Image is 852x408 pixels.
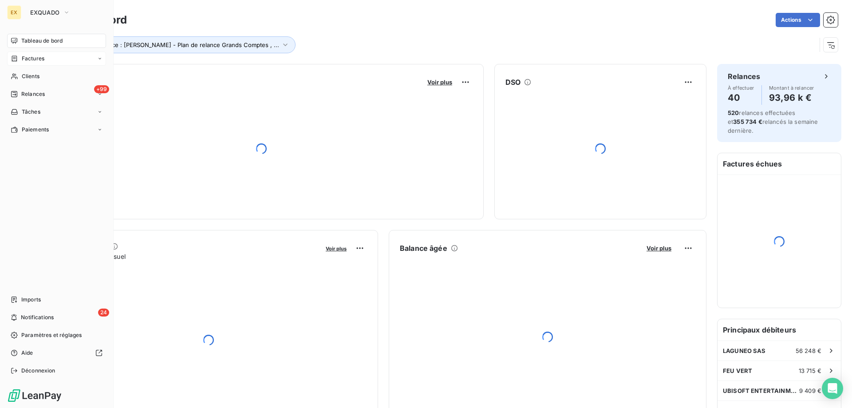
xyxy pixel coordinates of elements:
span: Paramètres et réglages [21,331,82,339]
span: LAGUNEO SAS [723,347,766,354]
span: Aide [21,349,33,357]
span: Chiffre d'affaires mensuel [50,252,319,261]
span: 355 734 € [733,118,762,125]
h6: Factures échues [718,153,841,174]
span: 24 [98,309,109,317]
button: Plan de relance : [PERSON_NAME] - Plan de relance Grands Comptes , ... [63,36,296,53]
h4: 40 [728,91,754,105]
span: Factures [22,55,44,63]
a: Tâches [7,105,106,119]
span: Tableau de bord [21,37,63,45]
button: Voir plus [323,244,349,252]
span: +99 [94,85,109,93]
span: Déconnexion [21,367,55,375]
span: FEU VERT [723,367,752,374]
a: Tableau de bord [7,34,106,48]
a: Paiements [7,123,106,137]
span: Voir plus [326,246,347,252]
span: Notifications [21,313,54,321]
h6: Balance âgée [400,243,447,254]
a: Paramètres et réglages [7,328,106,342]
button: Actions [776,13,820,27]
img: Logo LeanPay [7,388,62,403]
a: Factures [7,51,106,66]
span: À effectuer [728,85,754,91]
a: Aide [7,346,106,360]
span: Relances [21,90,45,98]
span: Voir plus [647,245,671,252]
button: Voir plus [644,244,674,252]
span: 9 409 € [799,387,821,394]
h6: Relances [728,71,760,82]
span: 56 248 € [796,347,821,354]
span: EXQUADO [30,9,59,16]
span: Voir plus [427,79,452,86]
span: Plan de relance : [PERSON_NAME] - Plan de relance Grands Comptes , ... [76,41,279,48]
span: 13 715 € [799,367,821,374]
span: Paiements [22,126,49,134]
a: Imports [7,293,106,307]
a: Clients [7,69,106,83]
span: 520 [728,109,739,116]
span: Montant à relancer [769,85,814,91]
span: Clients [22,72,39,80]
span: UBISOFT ENTERTAINMENT [723,387,799,394]
h6: DSO [505,77,521,87]
a: +99Relances [7,87,106,101]
span: Tâches [22,108,40,116]
h4: 93,96 k € [769,91,814,105]
div: EX [7,5,21,20]
button: Voir plus [425,78,455,86]
h6: Principaux débiteurs [718,319,841,341]
span: Imports [21,296,41,304]
div: Open Intercom Messenger [822,378,843,399]
span: relances effectuées et relancés la semaine dernière. [728,109,818,134]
